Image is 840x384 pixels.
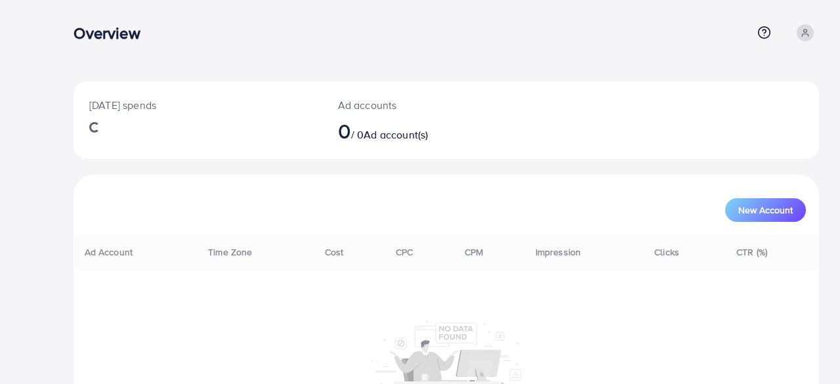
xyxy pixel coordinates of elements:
h2: / 0 [338,118,493,143]
span: New Account [738,205,793,215]
h3: Overview [73,24,150,43]
button: New Account [725,198,806,222]
p: [DATE] spends [89,97,306,113]
span: Ad account(s) [364,127,428,142]
p: Ad accounts [338,97,493,113]
span: 0 [338,116,351,146]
